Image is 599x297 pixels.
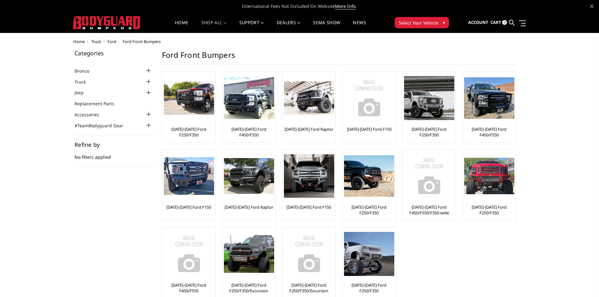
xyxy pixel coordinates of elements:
a: [DATE]-[DATE] Ford F450/F550 [464,126,514,138]
span: Cart [491,19,501,25]
img: No Image [344,73,394,123]
span: 0 [502,20,507,25]
a: [DATE]-[DATE] Ford F150 [166,204,211,210]
a: Dealers [277,20,301,33]
a: [DATE]-[DATE] Ford F250/F350 [404,126,454,138]
a: [DATE]-[DATE] Ford F250/F350 [344,204,394,216]
h5: Categories [75,50,153,56]
a: Cart 0 [491,14,507,31]
a: Jeep [75,89,92,96]
a: Truck [91,39,101,44]
span: ▾ [443,19,445,26]
h5: Refine by [75,142,153,147]
a: [DATE]-[DATE] Ford F450/F550 [164,282,214,294]
a: No Image [404,151,454,201]
a: Home [175,20,188,33]
a: [DATE]-[DATE] Ford F150 [286,204,331,210]
a: News [353,20,366,33]
h1: Ford Front Bumpers [162,50,515,65]
img: No Image [284,229,334,279]
a: No Image [344,73,394,123]
a: Bronco [75,68,97,74]
a: SEMA Show [313,20,340,33]
a: [DATE]-[DATE] Ford F250/F350 [344,282,394,294]
a: [DATE]-[DATE] Ford F250/F350 [464,204,514,216]
a: [DATE]-[DATE] Ford F150 [347,126,391,132]
a: Account [468,14,488,31]
a: #TeamBodyguard Gear [75,122,131,129]
a: Accessories [75,111,107,118]
span: Ford Front Bumpers [123,39,161,44]
a: [DATE]-[DATE] Ford Raptor [285,126,333,132]
a: Ford [108,39,116,44]
a: [DATE]-[DATE] Ford Raptor [225,204,273,210]
img: No Image [164,229,214,279]
a: Support [239,20,264,33]
a: [DATE]-[DATE] Ford F450/F550 [224,126,274,138]
a: Replacement Parts [75,100,122,107]
a: More Info [335,3,356,9]
a: [DATE]-[DATE] Ford F450/F550/F350-wide [404,204,454,216]
span: Select Your Vehicle [399,19,438,26]
a: shop all [201,20,227,33]
img: BODYGUARD BUMPERS [73,16,141,29]
button: Select Your Vehicle [395,17,449,28]
a: Truck [75,79,94,85]
a: [DATE]-[DATE] Ford F250/F350 [164,126,214,138]
a: [DATE]-[DATE] Ford F250/F350/Excursion [284,282,334,294]
a: Home [73,39,85,44]
div: No filters applied [75,142,153,167]
img: No Image [404,151,454,201]
a: [DATE]-[DATE] Ford F250/F350/Excursion [224,282,274,294]
span: Account [468,19,488,25]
